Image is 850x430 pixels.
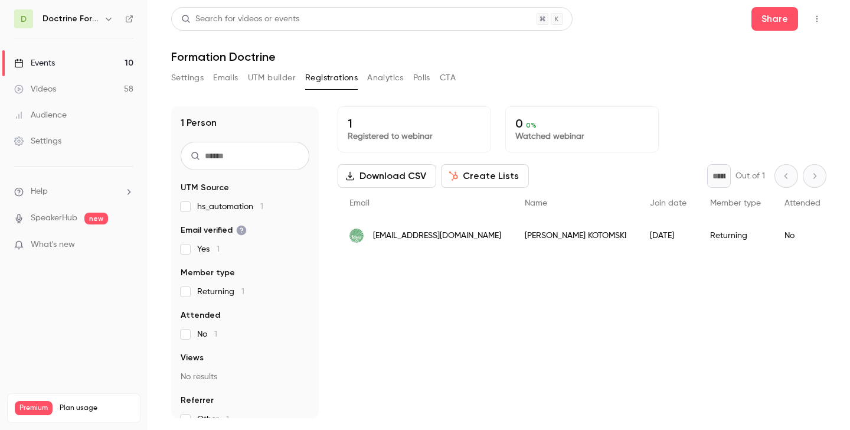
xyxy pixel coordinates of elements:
span: Member type [181,267,235,279]
span: new [84,213,108,224]
li: help-dropdown-opener [14,185,133,198]
p: 1 [348,116,481,131]
button: UTM builder [248,69,296,87]
div: No [773,219,832,252]
span: D [21,13,27,25]
span: Views [181,352,204,364]
button: Create Lists [441,164,529,188]
h1: 1 Person [181,116,217,130]
div: Events [14,57,55,69]
p: Watched webinar [515,131,649,142]
span: Other [197,413,229,425]
span: 0 % [526,121,537,129]
span: Member type [710,199,761,207]
span: Join date [650,199,686,207]
p: Out of 1 [735,170,765,182]
div: Settings [14,135,61,147]
span: Plan usage [60,403,133,413]
button: CTA [440,69,456,87]
span: 1 [226,415,229,424]
section: facet-groups [181,182,309,425]
span: hs_automation [197,201,263,213]
span: What's new [31,239,75,251]
img: fdsea26.fr [349,229,364,243]
span: Attended [784,199,820,207]
div: Returning [698,219,773,252]
span: Yes [197,243,220,255]
button: Download CSV [338,164,436,188]
span: UTM Source [181,182,229,194]
span: No [197,328,217,340]
p: No results [181,371,309,383]
h1: Formation Doctrine [171,50,826,64]
span: 1 [260,203,263,211]
span: 1 [241,288,244,296]
button: Emails [213,69,238,87]
div: [DATE] [638,219,698,252]
button: Polls [413,69,430,87]
span: Name [525,199,547,207]
span: Returning [197,286,244,298]
button: Registrations [305,69,358,87]
iframe: Noticeable Trigger [119,240,133,250]
span: 1 [217,245,220,253]
span: Referrer [181,395,214,406]
div: Search for videos or events [181,13,299,25]
a: SpeakerHub [31,212,77,224]
button: Settings [171,69,204,87]
span: Email verified [181,224,247,236]
button: Analytics [367,69,404,87]
p: 0 [515,116,649,131]
span: [EMAIL_ADDRESS][DOMAIN_NAME] [373,230,501,242]
span: Premium [15,401,53,415]
span: Attended [181,310,220,321]
div: [PERSON_NAME] KOTOMSKI [513,219,638,252]
span: 1 [214,330,217,338]
p: Registered to webinar [348,131,481,142]
div: Videos [14,83,56,95]
span: Email [349,199,370,207]
div: Audience [14,109,67,121]
span: Help [31,185,48,198]
h6: Doctrine Formation Corporate [42,13,99,25]
button: Share [751,7,798,31]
